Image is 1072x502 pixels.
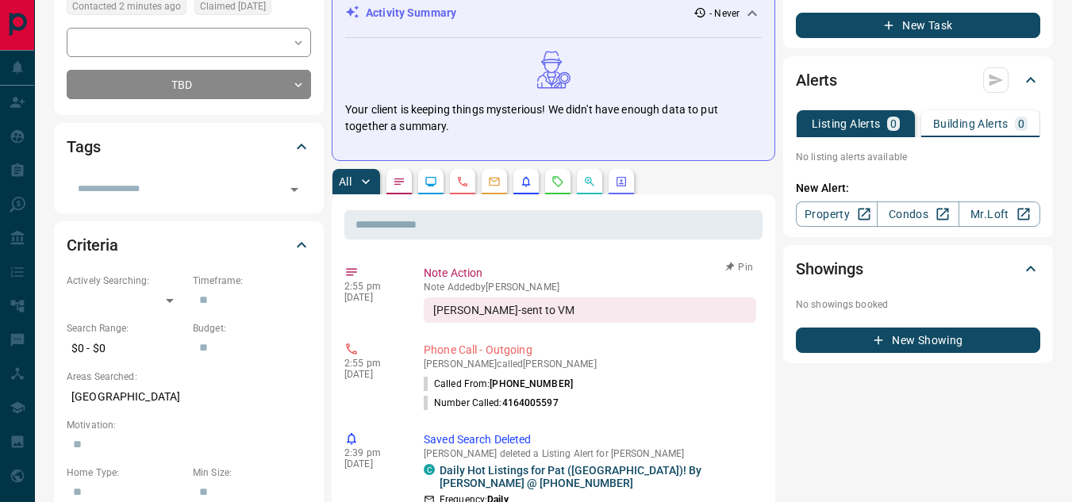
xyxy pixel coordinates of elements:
p: Note Added by [PERSON_NAME] [424,282,756,293]
div: condos.ca [424,464,435,475]
p: Home Type: [67,466,185,480]
p: Min Size: [193,466,311,480]
svg: Emails [488,175,501,188]
p: Phone Call - Outgoing [424,342,756,358]
a: Daily Hot Listings for Pat ([GEOGRAPHIC_DATA])! By [PERSON_NAME] @ [PHONE_NUMBER] [440,464,756,489]
p: [DATE] [344,292,400,303]
button: New Showing [796,328,1040,353]
span: 4164005597 [502,397,559,408]
p: [PERSON_NAME] called [PERSON_NAME] [424,358,756,370]
h2: Criteria [67,232,118,258]
h2: Tags [67,134,100,159]
p: Saved Search Deleted [424,431,756,448]
p: Number Called: [424,396,559,410]
p: 2:39 pm [344,447,400,458]
p: Timeframe: [193,274,311,288]
a: Property [796,201,878,227]
p: 0 [890,118,897,129]
p: Activity Summary [366,5,456,21]
div: [PERSON_NAME]-sent to VM [424,297,756,323]
p: [GEOGRAPHIC_DATA] [67,384,311,410]
p: Budget: [193,321,311,335]
svg: Opportunities [583,175,596,188]
button: Open [283,178,305,201]
p: Actively Searching: [67,274,185,288]
p: New Alert: [796,180,1040,197]
div: Tags [67,128,311,166]
p: No showings booked [796,297,1040,312]
p: Search Range: [67,321,185,335]
p: 0 [1018,118,1024,129]
p: Listing Alerts [812,118,881,129]
h2: Alerts [796,67,837,93]
p: Motivation: [67,418,311,432]
button: Pin [717,260,763,274]
p: [PERSON_NAME] deleted a Listing Alert for [PERSON_NAME] [424,448,756,459]
div: TBD [67,70,311,99]
div: Showings [796,250,1040,288]
p: Areas Searched: [67,370,311,384]
p: 2:55 pm [344,358,400,369]
p: Building Alerts [933,118,1009,129]
p: Your client is keeping things mysterious! We didn't have enough data to put together a summary. [345,102,762,135]
svg: Listing Alerts [520,175,532,188]
p: 2:55 pm [344,281,400,292]
p: [DATE] [344,369,400,380]
svg: Calls [456,175,469,188]
svg: Requests [551,175,564,188]
svg: Agent Actions [615,175,628,188]
span: [PHONE_NUMBER] [490,378,573,389]
p: $0 - $0 [67,335,185,362]
svg: Notes [393,175,405,188]
svg: Lead Browsing Activity [425,175,437,188]
p: Called From: [424,377,573,391]
div: Alerts [796,61,1040,99]
button: New Task [796,13,1040,38]
h2: Showings [796,256,863,282]
a: Condos [877,201,959,227]
p: All [339,176,352,187]
p: [DATE] [344,458,400,469]
p: No listing alerts available [796,150,1040,164]
a: Mr.Loft [959,201,1040,227]
p: - Never [709,6,740,21]
p: Note Action [424,265,756,282]
div: Criteria [67,226,311,264]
